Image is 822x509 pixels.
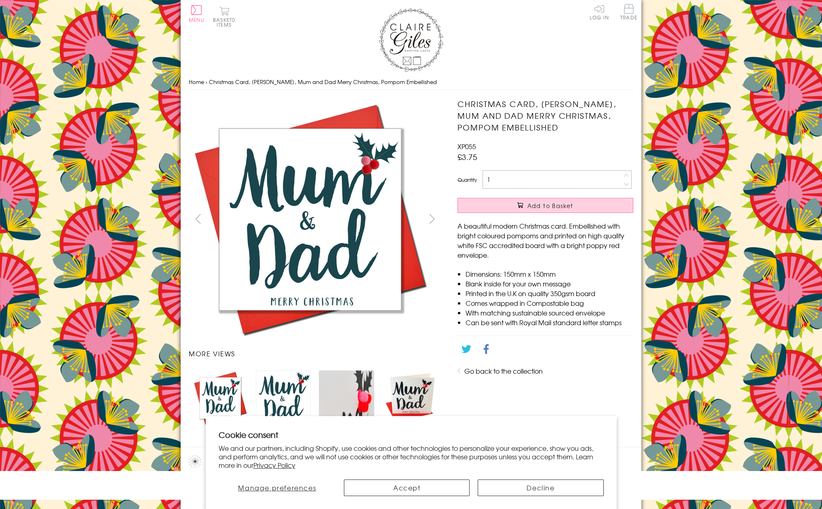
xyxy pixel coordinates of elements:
ul: Carousel Pagination [189,366,441,434]
button: next [423,210,441,228]
span: 0 items [217,16,235,28]
span: › [206,78,207,86]
li: Printed in the U.K on quality 350gsm board [466,288,633,298]
li: Carousel Page 3 [315,366,378,434]
img: Christmas Card, Holly, Mum and Dad Merry Christmas, Pompom Embellished [319,370,374,430]
a: Log In [590,4,609,20]
span: Manage preferences [238,483,316,492]
h2: Newsletter [189,455,326,467]
a: Privacy Policy [253,460,295,470]
li: Comes wrapped in Compostable bag [466,298,633,308]
li: With matching sustainable sourced envelope [466,308,633,318]
a: Go back to the collection [464,366,543,376]
img: Christmas Card, Holly, Mum and Dad Merry Christmas, Pompom Embellished [382,370,437,426]
button: Decline [478,480,603,496]
button: Menu [189,5,204,22]
li: Carousel Page 2 [252,366,315,434]
img: Christmas Card, Holly, Mum and Dad Merry Christmas, Pompom Embellished [256,370,311,425]
h1: Christmas Card, [PERSON_NAME], Mum and Dad Merry Christmas, Pompom Embellished [457,98,633,133]
nav: breadcrumbs [189,74,633,90]
span: XP055 [457,141,476,151]
img: Christmas Card, Holly, Mum and Dad Merry Christmas, Pompom Embellished [189,98,431,341]
p: A beautiful modern Christmas card. Embellished with bright coloured pompoms and printed on high q... [457,221,633,260]
h2: Cookie consent [219,429,604,440]
li: Blank inside for your own message [466,279,633,288]
li: Can be sent with Royal Mail standard letter stamps [466,318,633,327]
button: Accept [344,480,470,496]
span: Menu [189,16,204,23]
span: Add to Basket [527,202,573,210]
button: Add to Basket [457,198,633,213]
button: prev [189,210,207,228]
span: Christmas Card, [PERSON_NAME], Mum and Dad Merry Christmas, Pompom Embellished [209,78,437,86]
span: £3.75 [457,151,477,162]
img: Claire Giles Greetings Cards [379,8,443,72]
li: Dimensions: 150mm x 150mm [466,269,633,279]
span: Trade [620,4,637,20]
img: Christmas Card, Holly, Mum and Dad Merry Christmas, Pompom Embellished [441,98,684,341]
li: Carousel Page 1 (Current Slide) [189,366,252,434]
img: Christmas Card, Holly, Mum and Dad Merry Christmas, Pompom Embellished [193,370,248,425]
p: We and our partners, including Shopify, use cookies and other technologies to personalize your ex... [219,444,604,469]
button: Basket0 items [213,6,235,27]
button: Manage preferences [218,480,336,496]
a: Trade [620,4,637,21]
a: Home [189,78,204,86]
label: Quantity [457,176,477,183]
li: Carousel Page 4 [378,366,441,434]
h3: More views [189,349,441,358]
